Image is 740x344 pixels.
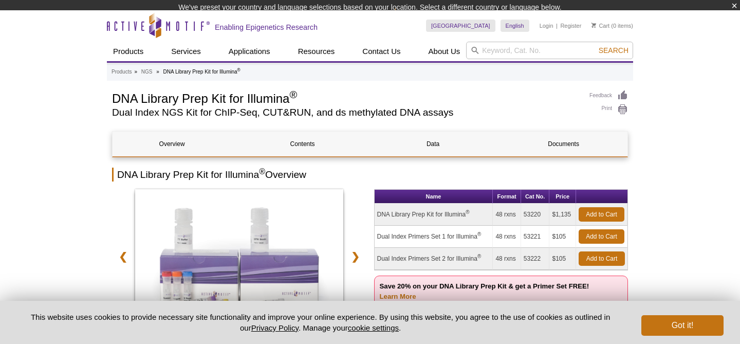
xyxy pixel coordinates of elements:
[599,46,628,55] span: Search
[112,245,134,268] a: ❮
[135,189,343,331] a: DNA Library Prep Kit for Illumina
[112,168,628,182] h2: DNA Library Prep Kit for Illumina Overview
[165,42,207,61] a: Services
[375,204,493,226] td: DNA Library Prep Kit for Illumina
[251,323,299,332] a: Privacy Policy
[237,67,240,72] sup: ®
[380,282,589,300] strong: Save 20% on your DNA Library Prep Kit & get a Primer Set FREE!
[380,293,416,300] a: Learn More
[521,226,550,248] td: 53221
[113,132,231,156] a: Overview
[163,69,240,75] li: DNA Library Prep Kit for Illumina
[591,20,633,32] li: (0 items)
[549,190,576,204] th: Price
[493,204,521,226] td: 48 rxns
[215,23,318,32] h2: Enabling Epigenetics Research
[591,22,609,29] a: Cart
[422,42,467,61] a: About Us
[344,245,366,268] a: ❯
[375,190,493,204] th: Name
[556,20,558,32] li: |
[107,42,150,61] a: Products
[243,132,362,156] a: Contents
[549,226,576,248] td: $105
[112,67,132,77] a: Products
[493,226,521,248] td: 48 rxns
[504,132,623,156] a: Documents
[16,312,624,333] p: This website uses cookies to provide necessary site functionality and improve your online experie...
[493,248,521,270] td: 48 rxns
[156,69,159,75] li: »
[589,90,628,101] a: Feedback
[356,42,406,61] a: Contact Us
[596,46,632,55] button: Search
[348,323,399,332] button: cookie settings
[141,67,153,77] a: NGS
[289,89,297,100] sup: ®
[501,20,529,32] a: English
[223,42,276,61] a: Applications
[466,209,469,215] sup: ®
[112,108,579,117] h2: Dual Index NGS Kit for ChIP-Seq, CUT&RUN, and ds methylated DNA assays
[549,204,576,226] td: $1,135
[112,90,579,105] h1: DNA Library Prep Kit for Illumina
[579,251,625,266] a: Add to Cart
[375,248,493,270] td: Dual Index Primers Set 2 for Illumina
[521,190,550,204] th: Cat No.
[426,20,495,32] a: [GEOGRAPHIC_DATA]
[540,22,553,29] a: Login
[521,204,550,226] td: 53220
[135,189,343,328] img: DNA Library Prep Kit for Illumina
[591,23,596,28] img: Your Cart
[641,315,724,336] button: Got it!
[560,22,581,29] a: Register
[395,8,422,32] img: Change Here
[579,229,624,244] a: Add to Cart
[134,69,137,75] li: »
[375,226,493,248] td: Dual Index Primers Set 1 for Illumina
[579,207,624,222] a: Add to Cart
[549,248,576,270] td: $105
[477,231,481,237] sup: ®
[292,42,341,61] a: Resources
[521,248,550,270] td: 53222
[466,42,633,59] input: Keyword, Cat. No.
[589,104,628,115] a: Print
[374,132,492,156] a: Data
[477,254,481,259] sup: ®
[493,190,521,204] th: Format
[259,167,265,176] sup: ®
